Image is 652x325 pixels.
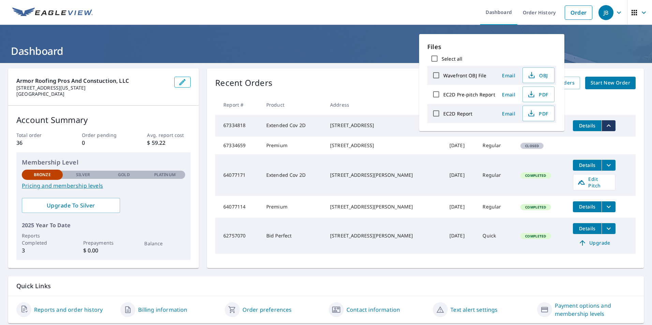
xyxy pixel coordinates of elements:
p: Order pending [82,131,125,139]
span: Completed [521,234,550,238]
td: [DATE] [444,154,477,196]
button: Email [498,70,520,81]
td: [DATE] [444,137,477,154]
span: Upgrade To Silver [27,202,115,209]
button: filesDropdownBtn-64077114 [602,201,616,212]
span: PDF [527,109,549,118]
span: Email [501,72,517,79]
span: Closed [521,143,543,148]
a: Order preferences [242,306,292,314]
p: Balance [144,240,185,247]
p: [GEOGRAPHIC_DATA] [16,91,169,97]
p: 3 [22,246,63,254]
p: Account Summary [16,114,191,126]
button: detailsBtn-67334818 [573,120,602,131]
p: 2025 Year To Date [22,221,185,229]
button: detailsBtn-64077171 [573,160,602,171]
button: filesDropdownBtn-62757070 [602,223,616,234]
th: Report # [215,95,261,115]
td: 67334818 [215,115,261,137]
p: [STREET_ADDRESS][US_STATE] [16,85,169,91]
p: Bronze [34,172,51,178]
td: Regular [477,154,515,196]
p: $ 0.00 [83,246,124,254]
label: EC2D Pre-pitch Report [443,91,495,98]
td: 67334659 [215,137,261,154]
td: Quick [477,218,515,254]
td: 64077114 [215,196,261,218]
td: [DATE] [444,196,477,218]
td: 62757070 [215,218,261,254]
button: PDF [522,87,554,102]
button: detailsBtn-64077114 [573,201,602,212]
span: Details [577,225,597,232]
th: Product [261,95,325,115]
button: detailsBtn-62757070 [573,223,602,234]
div: [STREET_ADDRESS] [330,142,439,149]
p: $ 59.22 [147,139,191,147]
span: Start New Order [591,79,630,87]
span: OBJ [527,71,549,79]
td: Bid Perfect [261,218,325,254]
p: 36 [16,139,60,147]
p: Gold [118,172,130,178]
a: Billing information [138,306,187,314]
a: Upgrade [573,237,616,248]
button: filesDropdownBtn-67334818 [602,120,616,131]
td: Extended Cov 2D [261,154,325,196]
span: Email [501,91,517,98]
button: OBJ [522,67,554,83]
span: PDF [527,90,549,98]
td: Premium [261,137,325,154]
span: Details [577,162,597,168]
div: [STREET_ADDRESS][PERSON_NAME] [330,203,439,210]
p: Platinum [154,172,176,178]
h1: Dashboard [8,44,644,58]
td: 64077171 [215,154,261,196]
img: EV Logo [12,7,93,18]
p: Recent Orders [215,77,272,89]
td: Premium [261,196,325,218]
p: Membership Level [22,158,185,167]
p: Avg. report cost [147,131,191,139]
p: Quick Links [16,282,636,290]
a: Reports and order history [34,306,103,314]
label: EC2D Report [443,110,472,117]
p: Files [427,42,556,51]
span: Completed [521,205,550,210]
span: Email [501,110,517,117]
p: Total order [16,131,60,139]
a: Edit Pitch [573,174,616,190]
a: Payment options and membership levels [555,301,636,318]
td: Regular [477,196,515,218]
div: [STREET_ADDRESS][PERSON_NAME] [330,172,439,179]
p: Silver [76,172,90,178]
button: PDF [522,106,554,121]
div: [STREET_ADDRESS] [330,122,439,129]
a: Order [565,5,592,20]
label: Select all [442,56,462,62]
a: Start New Order [585,77,636,89]
span: Completed [521,173,550,178]
p: Armor Roofing Pros and Constuction, LLC [16,77,169,85]
a: Upgrade To Silver [22,198,120,213]
p: Prepayments [83,239,124,246]
td: [DATE] [444,218,477,254]
span: Upgrade [577,239,611,247]
p: Reports Completed [22,232,63,246]
td: Regular [477,137,515,154]
span: Details [577,203,597,210]
button: Email [498,108,520,119]
div: [STREET_ADDRESS][PERSON_NAME] [330,232,439,239]
a: Contact information [346,306,400,314]
span: Details [577,122,597,129]
td: Extended Cov 2D [261,115,325,137]
button: Email [498,89,520,100]
button: filesDropdownBtn-64077171 [602,160,616,171]
th: Address [325,95,444,115]
a: Text alert settings [450,306,498,314]
a: Pricing and membership levels [22,182,185,190]
p: 0 [82,139,125,147]
div: JB [598,5,613,20]
label: Wavefront OBJ File [443,72,486,79]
